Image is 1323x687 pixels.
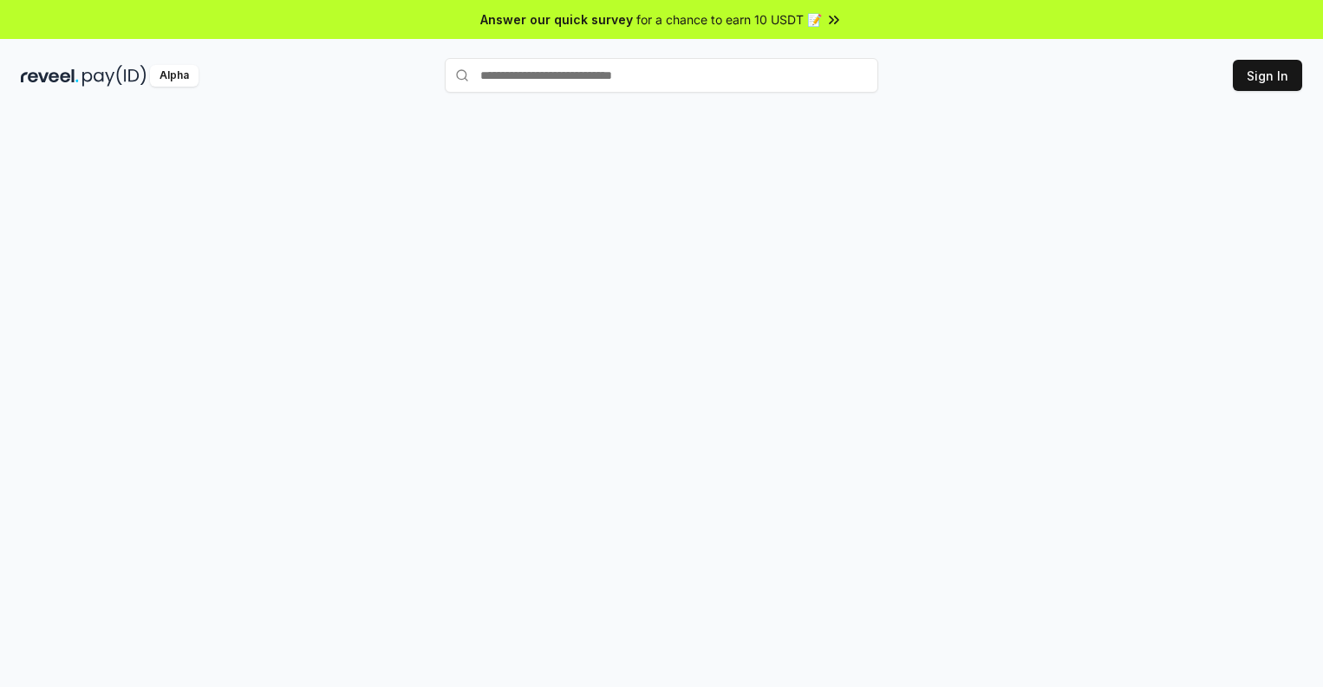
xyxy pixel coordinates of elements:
[636,10,822,29] span: for a chance to earn 10 USDT 📝
[1233,60,1302,91] button: Sign In
[480,10,633,29] span: Answer our quick survey
[21,65,79,87] img: reveel_dark
[82,65,147,87] img: pay_id
[150,65,199,87] div: Alpha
